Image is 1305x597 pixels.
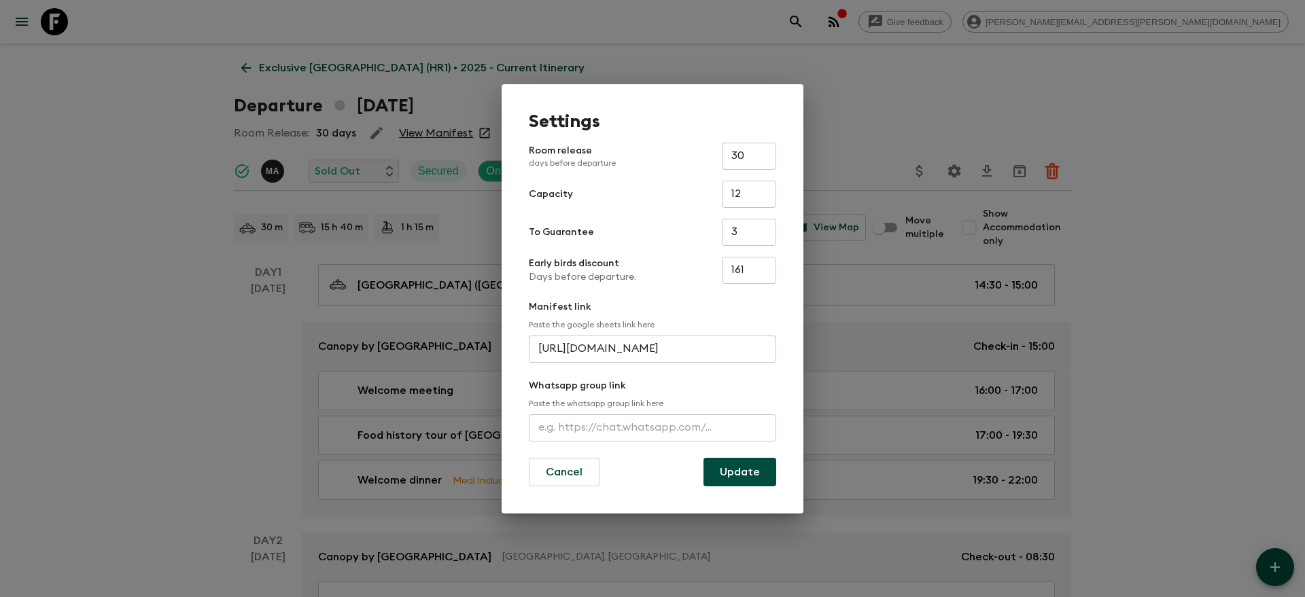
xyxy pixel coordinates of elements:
[529,379,776,393] p: Whatsapp group link
[529,414,776,441] input: e.g. https://chat.whatsapp.com/...
[529,144,616,168] p: Room release
[722,219,776,246] input: e.g. 4
[529,111,776,132] h1: Settings
[529,319,776,330] p: Paste the google sheets link here
[529,225,594,239] p: To Guarantee
[529,270,636,284] p: Days before departure.
[722,257,776,284] input: e.g. 180
[703,458,776,486] button: Update
[529,257,636,270] p: Early birds discount
[722,143,776,170] input: e.g. 30
[722,181,776,208] input: e.g. 14
[529,300,776,314] p: Manifest link
[529,458,599,486] button: Cancel
[529,187,573,201] p: Capacity
[529,158,616,168] p: days before departure
[529,398,776,409] p: Paste the whatsapp group link here
[529,336,776,363] input: e.g. https://docs.google.com/spreadsheets/d/1P7Zz9v8J0vXy1Q/edit#gid=0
